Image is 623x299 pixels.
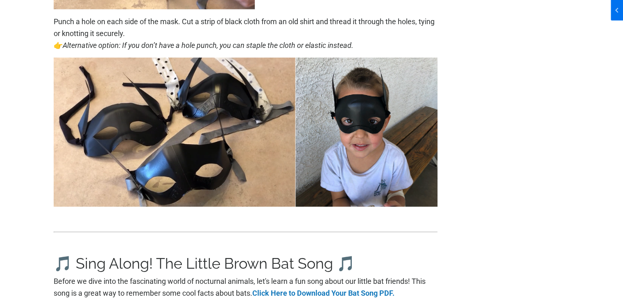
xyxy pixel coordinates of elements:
em: Alternative option: If you don’t have a hole punch, you can staple the cloth or elastic instead. [63,41,353,50]
span: chevron_left [1,5,11,15]
a: Click Here to Download Your Bat Song PDF. [252,289,394,297]
p: Punch a hole on each side of the mask. Cut a strip of black cloth from an old shirt and thread it... [54,16,438,51]
h2: 🎵 Sing Along! The Little Brown Bat Song 🎵 [54,255,438,272]
img: 3a0454e-73b2-1b1b-ba26-18cc86ad45dc_finished_craft_for_bat_mask.png [54,58,438,207]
